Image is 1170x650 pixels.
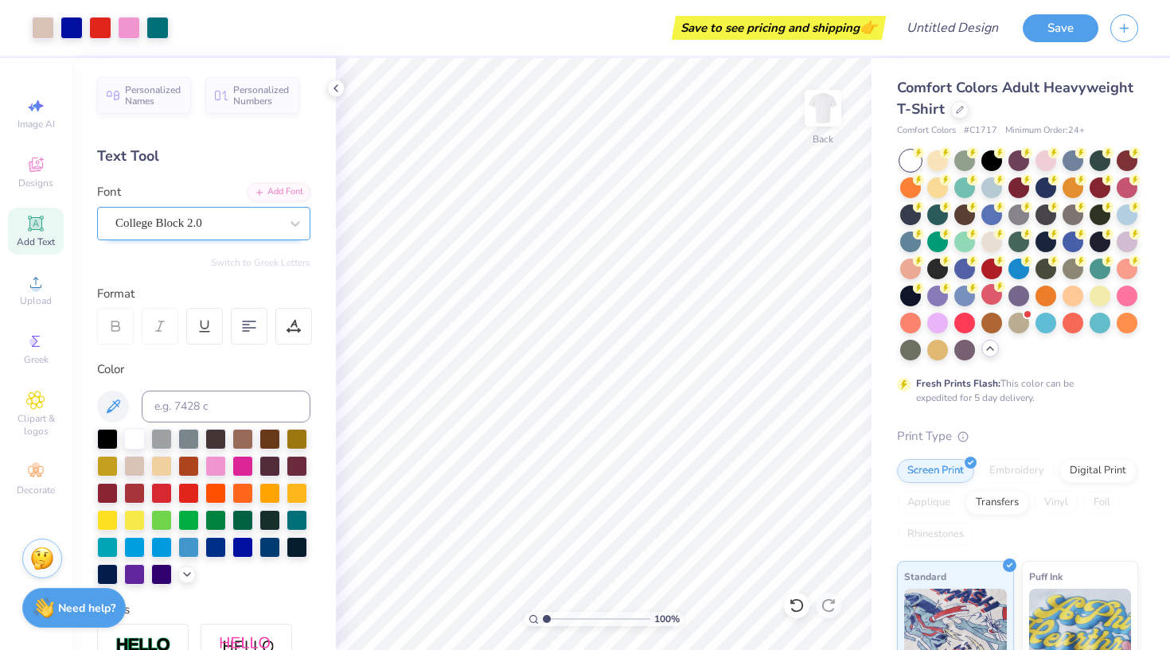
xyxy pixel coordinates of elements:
[904,568,946,585] span: Standard
[979,459,1055,483] div: Embroidery
[1029,568,1063,585] span: Puff Ink
[654,612,680,626] span: 100 %
[248,183,310,201] div: Add Font
[17,235,55,248] span: Add Text
[897,78,1133,119] span: Comfort Colors Adult Heavyweight T-Shirt
[965,491,1029,515] div: Transfers
[97,285,312,303] div: Format
[964,124,997,138] span: # C1717
[125,84,181,107] span: Personalized Names
[916,377,1000,390] strong: Fresh Prints Flash:
[676,16,882,40] div: Save to see pricing and shipping
[58,601,115,616] strong: Need help?
[897,459,974,483] div: Screen Print
[916,376,1112,405] div: This color can be expedited for 5 day delivery.
[897,491,961,515] div: Applique
[1034,491,1078,515] div: Vinyl
[18,118,55,130] span: Image AI
[894,12,1011,44] input: Untitled Design
[142,391,310,422] input: e.g. 7428 c
[97,183,121,201] label: Font
[813,132,833,146] div: Back
[1083,491,1121,515] div: Foil
[211,256,310,269] button: Switch to Greek Letters
[18,177,53,189] span: Designs
[97,360,310,379] div: Color
[24,353,49,366] span: Greek
[860,18,877,37] span: 👉
[807,92,839,124] img: Back
[97,601,310,619] div: Styles
[233,84,290,107] span: Personalized Numbers
[17,484,55,496] span: Decorate
[1023,14,1098,42] button: Save
[1059,459,1137,483] div: Digital Print
[97,146,310,167] div: Text Tool
[20,294,52,307] span: Upload
[8,412,64,438] span: Clipart & logos
[897,427,1138,446] div: Print Type
[1005,124,1085,138] span: Minimum Order: 24 +
[897,124,956,138] span: Comfort Colors
[897,523,974,547] div: Rhinestones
